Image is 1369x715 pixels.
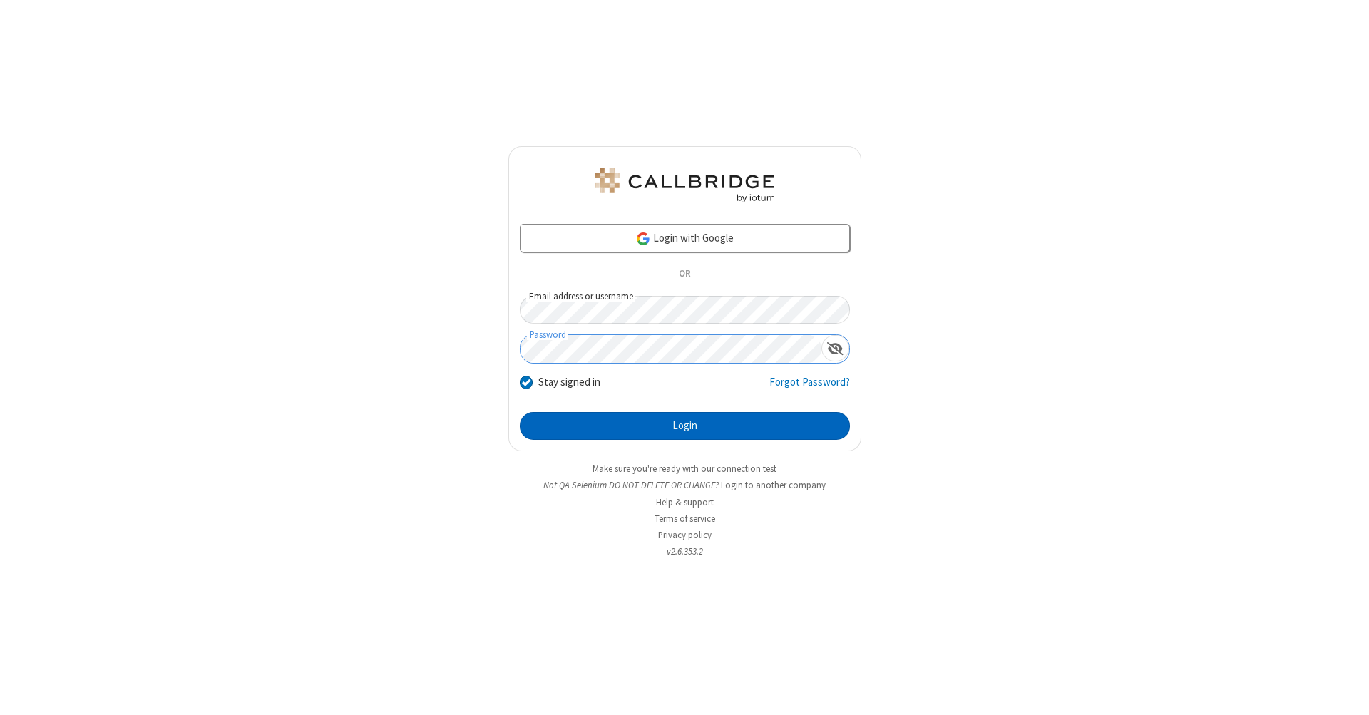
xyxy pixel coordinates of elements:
[538,374,600,391] label: Stay signed in
[592,168,777,202] img: QA Selenium DO NOT DELETE OR CHANGE
[655,513,715,525] a: Terms of service
[656,496,714,508] a: Help & support
[635,231,651,247] img: google-icon.png
[658,529,712,541] a: Privacy policy
[721,478,826,492] button: Login to another company
[520,296,850,324] input: Email address or username
[593,463,776,475] a: Make sure you're ready with our connection test
[673,264,696,284] span: OR
[508,545,861,558] li: v2.6.353.2
[769,374,850,401] a: Forgot Password?
[508,478,861,492] li: Not QA Selenium DO NOT DELETE OR CHANGE?
[821,335,849,361] div: Show password
[521,335,821,363] input: Password
[1333,678,1358,705] iframe: Chat
[520,224,850,252] a: Login with Google
[520,412,850,441] button: Login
